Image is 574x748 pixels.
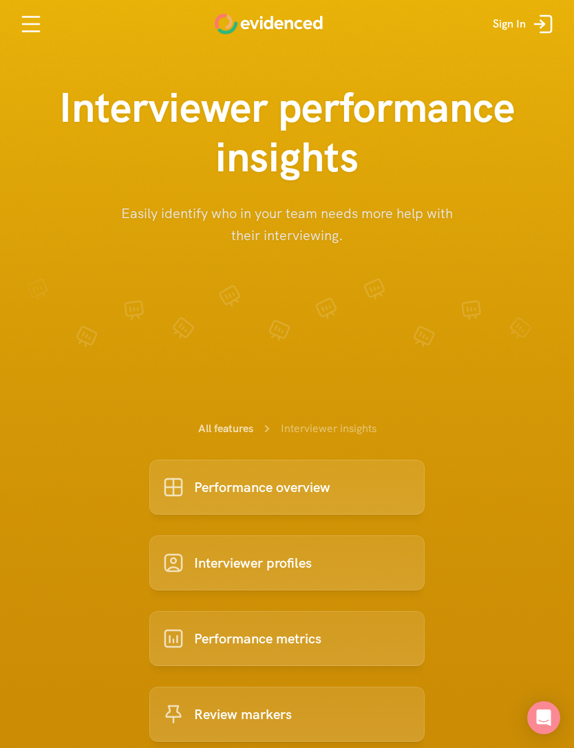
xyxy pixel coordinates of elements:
[21,83,553,182] h1: Interviewer performance insights
[527,701,560,734] div: Open Intercom Messenger
[198,421,253,436] a: All features
[194,628,321,650] p: Performance metrics
[194,552,312,574] p: Interviewer profiles
[194,476,330,498] p: Performance overview
[115,202,459,246] p: Easily identify who in your team needs more help with their interviewing.
[482,3,567,45] a: Sign In
[149,460,425,515] a: Performance overview
[194,703,292,725] p: Review markers
[493,15,526,33] p: Sign In
[281,420,376,438] p: Interviewer insights
[215,14,323,34] a: Home
[149,535,425,590] a: Interviewer profiles
[149,611,425,666] a: Performance metrics
[149,687,425,742] a: Review markers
